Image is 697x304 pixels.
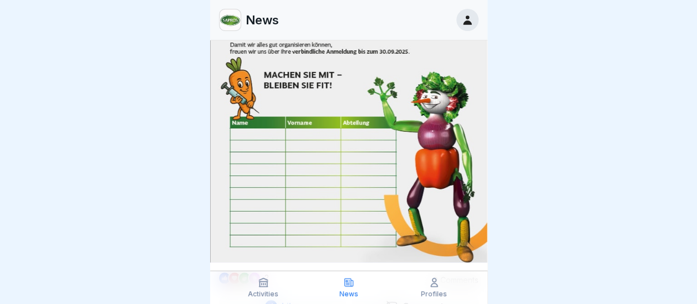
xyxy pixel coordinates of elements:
[220,9,241,30] img: kf7i1i887rzam0di2wc6oekd.png
[421,290,447,298] p: Profiles
[246,13,279,27] p: News
[339,290,358,298] p: News
[248,290,278,298] p: Activities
